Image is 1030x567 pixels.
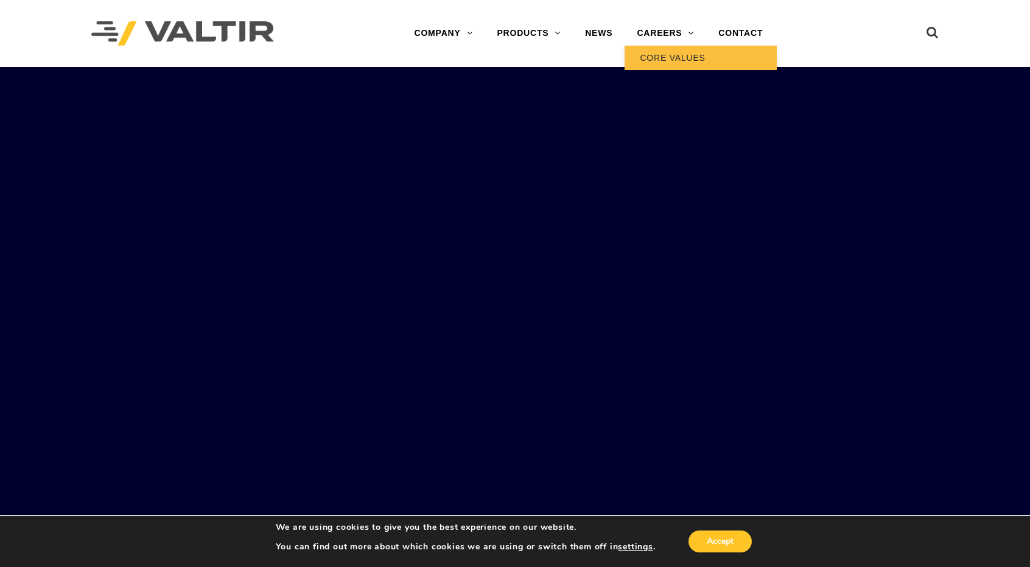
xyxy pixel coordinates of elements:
[485,21,573,46] a: PRODUCTS
[276,522,656,533] p: We are using cookies to give you the best experience on our website.
[276,541,656,552] p: You can find out more about which cookies we are using or switch them off in .
[625,21,706,46] a: CAREERS
[573,21,625,46] a: NEWS
[618,541,653,552] button: settings
[91,21,274,46] img: Valtir
[688,530,752,552] button: Accept
[625,46,777,70] a: CORE VALUES
[402,21,485,46] a: COMPANY
[706,21,775,46] a: CONTACT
